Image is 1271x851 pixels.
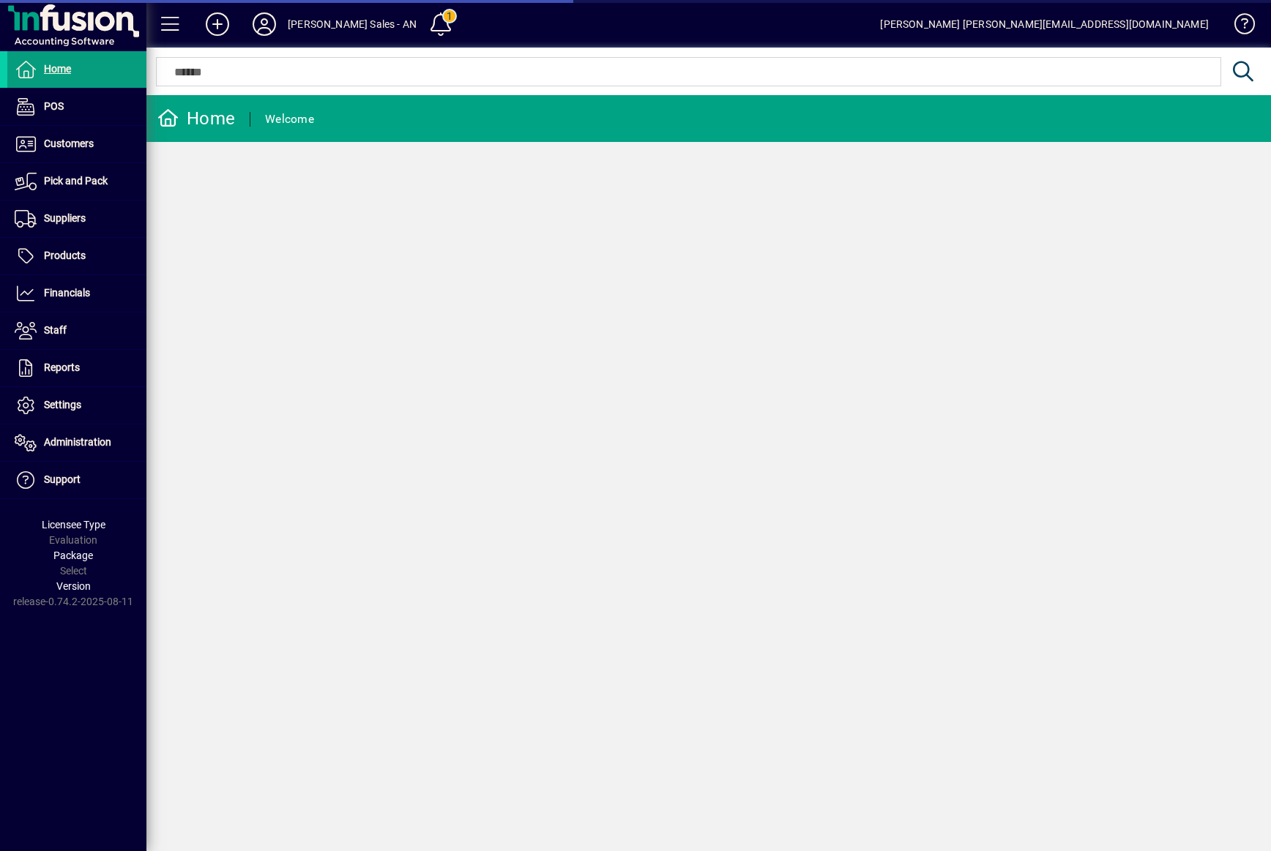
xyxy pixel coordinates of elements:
span: Package [53,550,93,561]
span: Financials [44,287,90,299]
span: Support [44,473,81,485]
span: Version [56,580,91,592]
div: [PERSON_NAME] [PERSON_NAME][EMAIL_ADDRESS][DOMAIN_NAME] [880,12,1209,36]
a: Settings [7,387,146,424]
span: POS [44,100,64,112]
span: Pick and Pack [44,175,108,187]
button: Profile [241,11,288,37]
a: Financials [7,275,146,312]
a: Staff [7,312,146,349]
a: Reports [7,350,146,386]
span: Licensee Type [42,519,105,531]
a: Customers [7,126,146,162]
a: Suppliers [7,200,146,237]
span: Administration [44,436,111,448]
span: Customers [44,138,94,149]
div: Welcome [265,108,314,131]
span: Suppliers [44,212,86,224]
a: Administration [7,424,146,461]
a: Support [7,462,146,498]
span: Settings [44,399,81,410]
a: Pick and Pack [7,163,146,200]
a: Knowledge Base [1223,3,1253,50]
span: Reports [44,361,80,373]
div: Home [157,107,235,130]
a: Products [7,238,146,274]
div: [PERSON_NAME] Sales - AN [288,12,417,36]
a: POS [7,89,146,125]
span: Home [44,63,71,75]
span: Staff [44,324,67,336]
span: Products [44,250,86,261]
button: Add [194,11,241,37]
